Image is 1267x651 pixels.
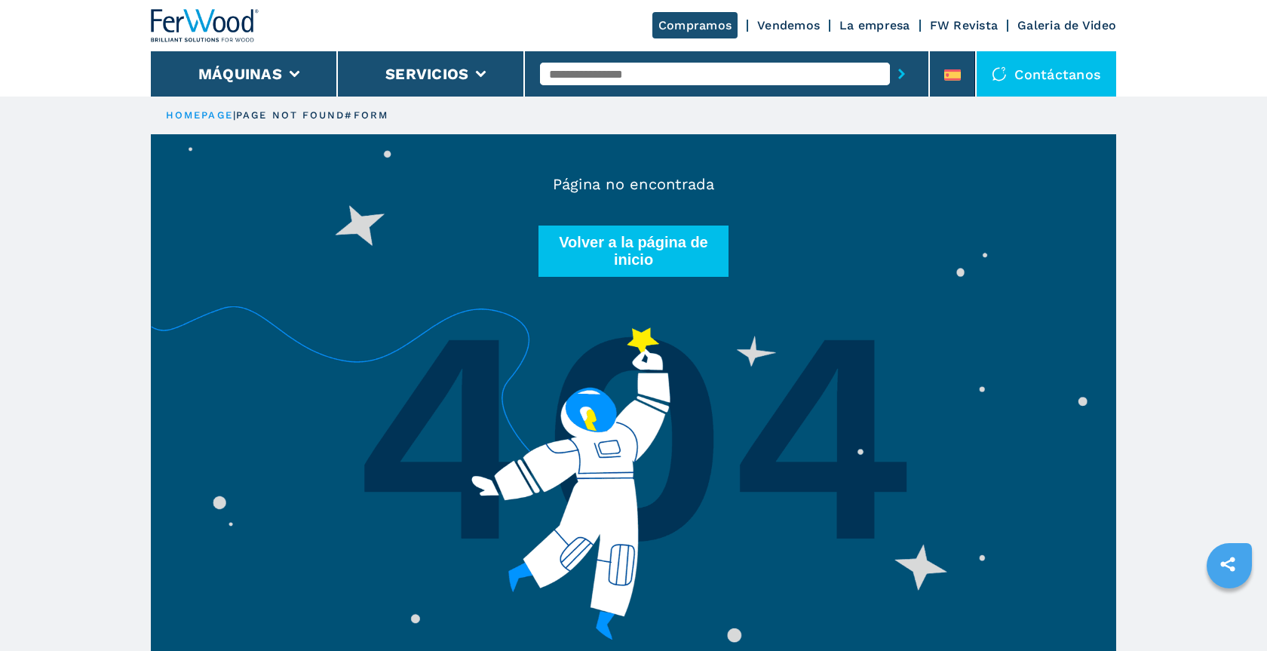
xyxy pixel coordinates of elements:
a: La empresa [839,18,910,32]
button: Volver a la página de inicio [538,226,729,277]
a: FW Revista [930,18,999,32]
button: submit-button [890,57,913,91]
a: Galeria de Video [1017,18,1116,32]
button: Máquinas [198,65,282,83]
p: Página no encontrada [151,173,1116,195]
iframe: Chat [1203,583,1256,640]
img: Ferwood [151,9,259,42]
span: | [233,109,236,121]
p: page not found#form [236,109,388,122]
a: HOMEPAGE [166,109,233,121]
a: sharethis [1209,545,1247,583]
a: Compramos [652,12,738,38]
div: Contáctanos [977,51,1116,97]
button: Servicios [385,65,468,83]
a: Vendemos [757,18,820,32]
img: Contáctanos [992,66,1007,81]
